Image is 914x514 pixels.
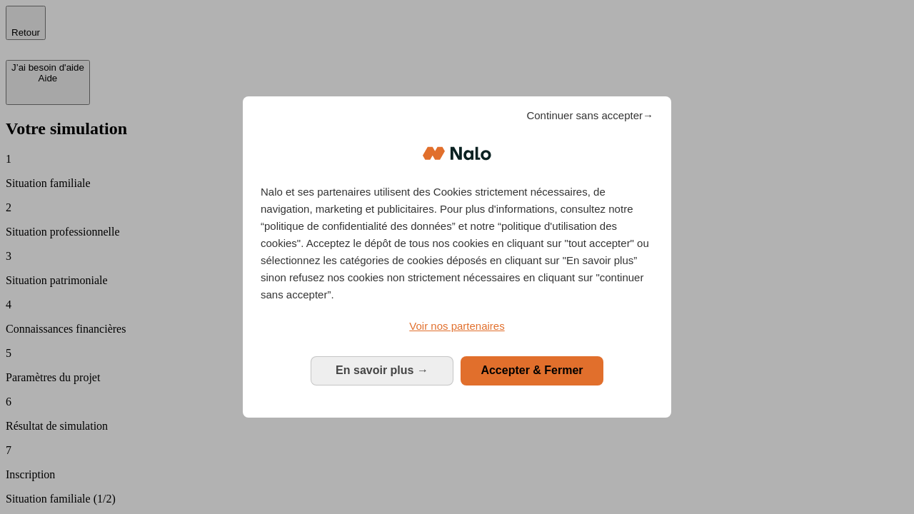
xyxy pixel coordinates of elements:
span: Voir nos partenaires [409,320,504,332]
button: En savoir plus: Configurer vos consentements [311,356,453,385]
div: Bienvenue chez Nalo Gestion du consentement [243,96,671,417]
a: Voir nos partenaires [261,318,653,335]
span: Continuer sans accepter→ [526,107,653,124]
button: Accepter & Fermer: Accepter notre traitement des données et fermer [461,356,603,385]
img: Logo [423,132,491,175]
span: Accepter & Fermer [481,364,583,376]
p: Nalo et ses partenaires utilisent des Cookies strictement nécessaires, de navigation, marketing e... [261,183,653,303]
span: En savoir plus → [336,364,428,376]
